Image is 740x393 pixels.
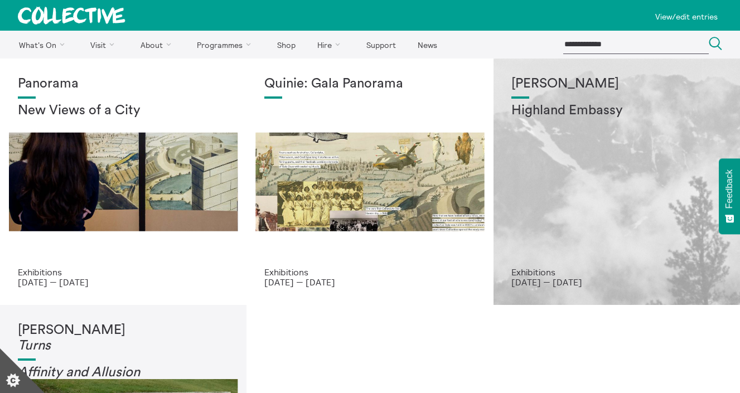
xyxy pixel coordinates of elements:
p: [DATE] — [DATE] [511,277,722,287]
a: Programmes [187,31,265,59]
span: Feedback [724,169,734,208]
a: Support [356,31,405,59]
button: Feedback - Show survey [719,158,740,234]
em: on [125,366,140,379]
a: Visit [81,31,129,59]
p: Exhibitions [18,267,229,277]
a: Solar wheels 17 [PERSON_NAME] Highland Embassy Exhibitions [DATE] — [DATE] [494,59,740,305]
p: [DATE] — [DATE] [264,277,475,287]
h1: Panorama [18,76,229,92]
p: View/edit entries [655,12,718,21]
h2: Highland Embassy [511,103,722,119]
h2: New Views of a City [18,103,229,119]
h1: Quinie: Gala Panorama [264,76,475,92]
a: What's On [9,31,79,59]
p: Exhibitions [264,267,475,277]
em: Affinity and Allusi [18,366,125,379]
h1: [PERSON_NAME] [511,76,722,92]
a: Hire [308,31,355,59]
em: Turns [18,339,51,352]
h1: [PERSON_NAME] [18,323,229,353]
a: Josie Vallely Quinie: Gala Panorama Exhibitions [DATE] — [DATE] [246,59,493,305]
a: Shop [267,31,305,59]
p: [DATE] — [DATE] [18,277,229,287]
a: About [130,31,185,59]
p: Exhibitions [511,267,722,277]
a: View/edit entries [651,4,722,26]
a: News [408,31,447,59]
